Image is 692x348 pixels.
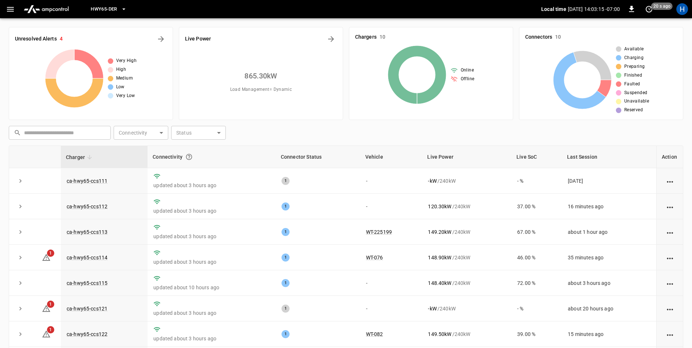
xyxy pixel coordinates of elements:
h6: 10 [555,33,561,41]
button: Connection between the charger and our software. [182,150,196,163]
a: 1 [42,254,51,260]
div: / 240 kW [428,330,506,338]
p: [DATE] 14:03:15 -07:00 [568,5,620,13]
div: 1 [282,254,290,262]
a: WT-225199 [366,229,392,235]
a: ca-hwy65-ccs113 [67,229,107,235]
div: 1 [282,305,290,313]
button: expand row [15,303,26,314]
button: expand row [15,201,26,212]
p: updated about 3 hours ago [153,182,270,189]
div: / 240 kW [428,279,506,287]
span: Medium [116,75,133,82]
h6: 4 [60,35,63,43]
div: 1 [282,228,290,236]
div: Connectivity [153,150,271,163]
span: Very High [116,57,137,65]
span: Very Low [116,92,135,100]
h6: Connectors [525,33,552,41]
div: 1 [282,330,290,338]
span: Reserved [624,107,643,114]
span: Offline [461,76,475,83]
span: Unavailable [624,98,649,105]
a: ca-hwy65-ccs111 [67,178,107,184]
td: 46.00 % [511,245,562,270]
button: Energy Overview [325,33,337,45]
p: - kW [428,177,436,185]
th: Live Power [422,146,511,168]
td: - [360,194,422,219]
span: Faulted [624,81,640,88]
span: Charging [624,54,644,62]
th: Vehicle [360,146,422,168]
img: ampcontrol.io logo [21,2,72,16]
td: - [360,270,422,296]
p: updated about 3 hours ago [153,233,270,240]
span: High [116,66,126,73]
span: 1 [47,301,54,308]
td: about 3 hours ago [562,270,656,296]
div: action cell options [665,305,675,312]
td: about 1 hour ago [562,219,656,245]
td: 67.00 % [511,219,562,245]
td: - [360,168,422,194]
button: set refresh interval [643,3,655,15]
p: 148.90 kW [428,254,451,261]
div: profile-icon [676,3,688,15]
div: action cell options [665,279,675,287]
span: HWY65-DER [91,5,117,13]
td: - [360,296,422,321]
div: action cell options [665,254,675,261]
a: ca-hwy65-ccs112 [67,204,107,209]
p: - kW [428,305,436,312]
h6: Chargers [355,33,377,41]
span: 1 [47,250,54,257]
td: 15 minutes ago [562,321,656,347]
p: updated about 3 hours ago [153,207,270,214]
div: / 240 kW [428,305,506,312]
p: 148.40 kW [428,279,451,287]
button: expand row [15,329,26,340]
button: expand row [15,227,26,237]
span: Suspended [624,89,648,97]
p: updated about 3 hours ago [153,335,270,342]
div: 1 [282,177,290,185]
th: Last Session [562,146,656,168]
span: Charger [66,153,94,162]
p: Local time [541,5,566,13]
th: Action [656,146,683,168]
p: 149.50 kW [428,330,451,338]
a: ca-hwy65-ccs121 [67,306,107,312]
div: action cell options [665,330,675,338]
a: 1 [42,305,51,311]
div: 1 [282,279,290,287]
span: Load Management = Dynamic [230,86,292,93]
td: - % [511,168,562,194]
span: Available [624,46,644,53]
p: updated about 10 hours ago [153,284,270,291]
p: updated about 3 hours ago [153,258,270,266]
div: action cell options [665,203,675,210]
td: about 20 hours ago [562,296,656,321]
td: 39.00 % [511,321,562,347]
p: updated about 3 hours ago [153,309,270,317]
div: / 240 kW [428,228,506,236]
td: 72.00 % [511,270,562,296]
div: 1 [282,202,290,210]
a: WT-082 [366,331,383,337]
span: Online [461,67,474,74]
button: HWY65-DER [88,2,129,16]
button: expand row [15,252,26,263]
span: Finished [624,72,642,79]
td: [DATE] [562,168,656,194]
span: Preparing [624,63,645,70]
span: 20 s ago [651,3,673,10]
h6: Live Power [185,35,211,43]
a: ca-hwy65-ccs122 [67,331,107,337]
h6: 10 [380,33,385,41]
span: 1 [47,326,54,333]
div: action cell options [665,228,675,236]
div: / 240 kW [428,254,506,261]
a: WT-076 [366,255,383,260]
button: expand row [15,175,26,186]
